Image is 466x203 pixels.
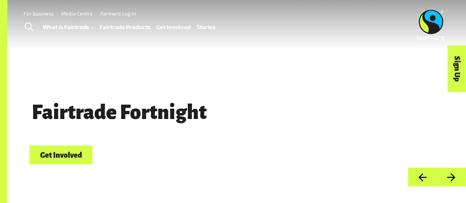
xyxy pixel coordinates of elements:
[29,102,209,123] span: Fairtrade Fortnight
[408,168,437,186] button: Previous
[156,22,190,32] a: Get Involved
[437,168,466,186] button: Next
[61,10,93,17] a: Media Centre
[20,18,38,36] a: Toggle Search
[196,22,216,32] a: Stories
[99,22,150,32] a: Fairtrade Products
[29,146,92,164] a: Get Involved
[29,129,374,143] p: [DATE] - [DATE]
[43,22,94,32] a: What is Fairtrade
[100,10,136,17] a: Partners Log In
[417,9,445,40] img: Fairtrade Australia New Zealand logo
[24,10,54,17] a: For business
